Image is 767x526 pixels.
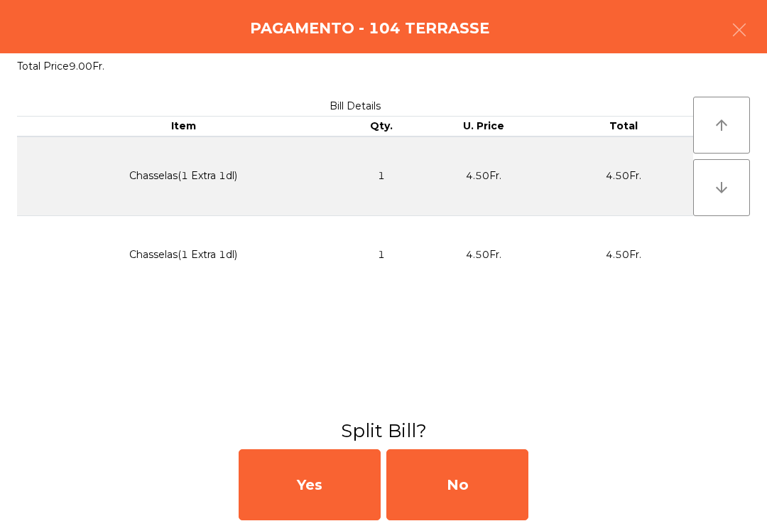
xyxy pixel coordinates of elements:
td: 4.50Fr. [553,136,693,216]
td: 1 [349,136,413,216]
span: (1 Extra 1dl) [178,248,237,261]
span: (1 Extra 1dl) [178,169,237,182]
span: Total Price [17,60,69,73]
td: 4.50Fr. [553,215,693,294]
h3: Split Bill? [11,418,756,444]
th: Qty. [349,117,413,136]
td: 4.50Fr. [413,136,553,216]
span: Bill Details [330,100,381,112]
button: arrow_upward [693,97,750,154]
span: 9.00Fr. [69,60,104,73]
td: 1 [349,215,413,294]
i: arrow_downward [713,179,730,196]
th: Item [17,117,349,136]
th: Total [553,117,693,136]
td: 4.50Fr. [413,215,553,294]
button: arrow_downward [693,159,750,216]
td: Chasselas [17,215,349,294]
h4: Pagamento - 104 TERRASSE [250,18,489,39]
div: Yes [239,449,381,520]
th: U. Price [413,117,553,136]
td: Chasselas [17,136,349,216]
div: No [386,449,528,520]
i: arrow_upward [713,117,730,134]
